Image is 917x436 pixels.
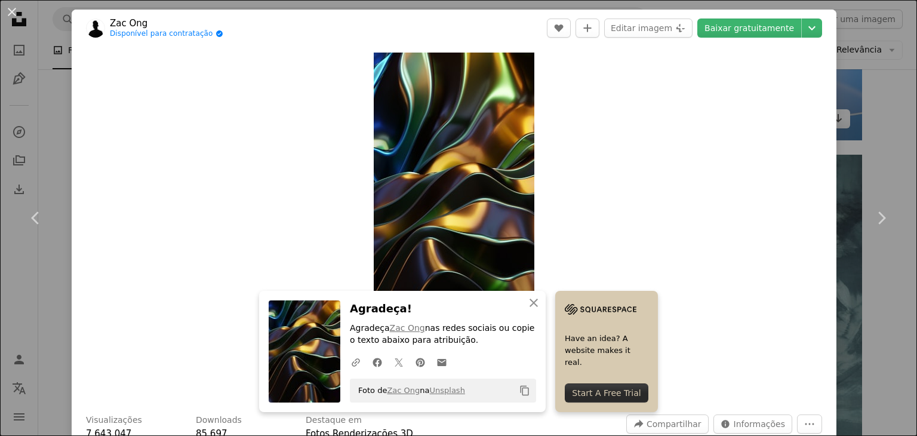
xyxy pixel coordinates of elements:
a: Zac Ong [390,323,425,333]
a: Unsplash [430,386,465,395]
a: Próximo [845,161,917,275]
button: Curtir [547,19,571,38]
span: Have an idea? A website makes it real. [565,333,648,369]
h3: Visualizações [86,414,142,426]
img: file-1705255347840-230a6ab5bca9image [565,300,636,318]
h3: Downloads [196,414,242,426]
a: Have an idea? A website makes it real.Start A Free Trial [555,291,658,412]
button: Adicionar à coleção [576,19,599,38]
h3: Agradeça! [350,300,536,318]
span: Foto de na [352,381,465,400]
button: Editar imagem [604,19,693,38]
button: Mais ações [797,414,822,434]
a: Compartilhar no Facebook [367,350,388,374]
span: Compartilhar [647,415,701,433]
img: Ir para o perfil de Zac Ong [86,19,105,38]
button: Ampliar esta imagem [374,53,534,400]
img: pintura abstrata preta amarela e verde [374,53,534,400]
a: Zac Ong [387,386,420,395]
button: Escolha o tamanho do download [802,19,822,38]
a: Disponível para contratação [110,29,223,39]
span: Informações [734,415,785,433]
a: Zac Ong [110,17,223,29]
a: Compartilhar no Pinterest [410,350,431,374]
h3: Destaque em [306,414,362,426]
button: Copiar para a área de transferência [515,380,535,401]
p: Agradeça nas redes sociais ou copie o texto abaixo para atribuição. [350,323,536,346]
div: Start A Free Trial [565,383,648,403]
a: Compartilhar por e-mail [431,350,453,374]
a: Baixar gratuitamente [697,19,801,38]
a: Compartilhar no Twitter [388,350,410,374]
button: Compartilhar esta imagem [626,414,709,434]
button: Estatísticas desta imagem [713,414,792,434]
